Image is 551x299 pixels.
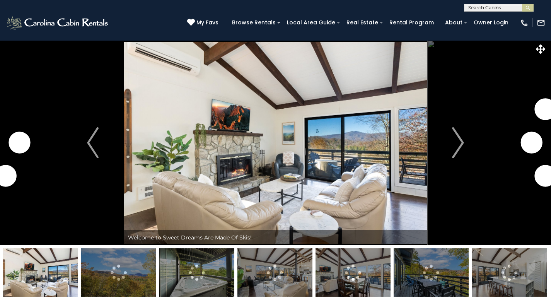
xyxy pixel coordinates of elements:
[6,15,110,31] img: White-1-2.png
[452,127,464,158] img: arrow
[520,19,529,27] img: phone-regular-white.png
[228,17,280,29] a: Browse Rentals
[87,127,99,158] img: arrow
[81,248,156,297] img: 167390720
[196,19,218,27] span: My Favs
[427,40,489,245] button: Next
[62,40,124,245] button: Previous
[124,230,427,245] div: Welcome to Sweet Dreams Are Made Of Skis!
[159,248,234,297] img: 168962302
[3,248,78,297] img: 167530462
[472,248,547,297] img: 167530464
[386,17,438,29] a: Rental Program
[283,17,339,29] a: Local Area Guide
[237,248,312,297] img: 167530463
[343,17,382,29] a: Real Estate
[470,17,512,29] a: Owner Login
[316,248,391,297] img: 167530466
[394,248,469,297] img: 167390716
[441,17,466,29] a: About
[537,19,545,27] img: mail-regular-white.png
[187,19,220,27] a: My Favs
